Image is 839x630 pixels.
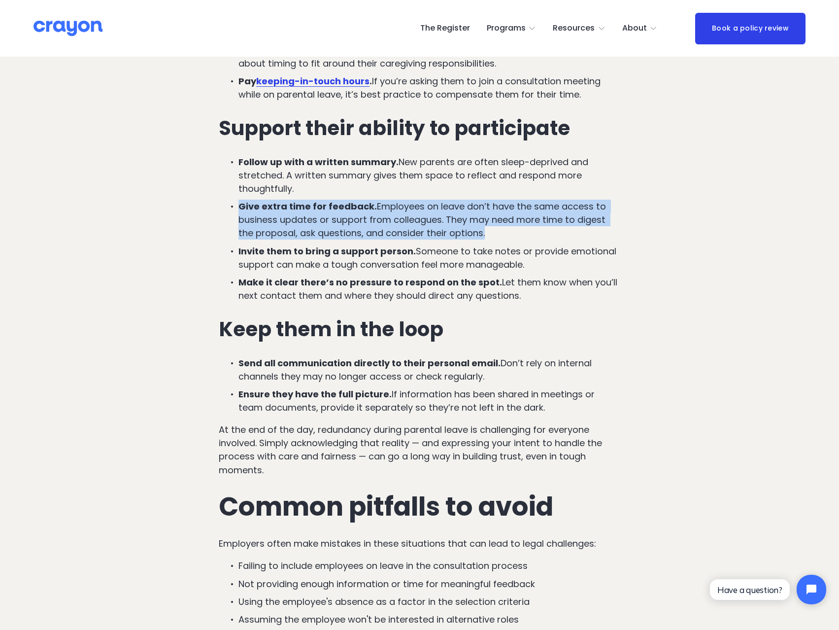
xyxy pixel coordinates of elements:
[238,276,502,288] strong: Make it clear there’s no pressure to respond on the spot.
[238,75,256,87] strong: Pay
[238,155,620,195] p: New parents are often sleep-deprived and stretched. A written summary gives them space to reflect...
[238,245,620,271] p: Someone to take notes or provide emotional support can make a tough conversation feel more manage...
[238,356,620,383] p: Don’t rely on internal channels they may no longer access or check regularly.
[219,492,620,522] h2: Common pitfalls to avoid
[238,200,377,212] strong: Give extra time for feedback.
[702,566,835,613] iframe: Tidio Chat
[238,74,620,101] p: If you’re asking them to join a consultation meeting while on parental leave, it’s best practice ...
[219,537,620,550] p: Employers often make mistakes in these situations that can lead to legal challenges:
[622,21,647,35] span: About
[420,21,470,36] a: The Register
[238,577,620,591] p: Not providing enough information or time for meaningful feedback
[238,156,399,168] strong: Follow up with a written summary.
[695,13,805,44] a: Book a policy review
[487,21,537,36] a: folder dropdown
[238,245,416,257] strong: Invite them to bring a support person.
[219,114,570,142] strong: Support their ability to participate
[238,276,620,302] p: Let them know when you’ll next contact them and where they should direct any questions.
[238,388,392,400] strong: Ensure they have the full picture.
[487,21,526,35] span: Programs
[238,559,620,572] p: Failing to include employees on leave in the consultation process
[256,75,369,87] a: keeping-in-touch hours
[622,21,658,36] a: folder dropdown
[553,21,605,36] a: folder dropdown
[34,20,102,37] img: Crayon
[369,75,372,87] strong: .
[238,387,620,414] p: If information has been shared in meetings or team documents, provide it separately so they’re no...
[553,21,595,35] span: Resources
[238,357,501,369] strong: Send all communication directly to their personal email.
[238,200,620,240] p: Employees on leave don’t have the same access to business updates or support from colleagues. The...
[238,595,620,608] p: Using the employee's absence as a factor in the selection criteria
[219,318,620,341] h3: Keep them in the loop
[238,613,620,626] p: Assuming the employee won't be interested in alternative roles
[219,423,620,476] p: At the end of the day, redundancy during parental leave is challenging for everyone involved. Sim...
